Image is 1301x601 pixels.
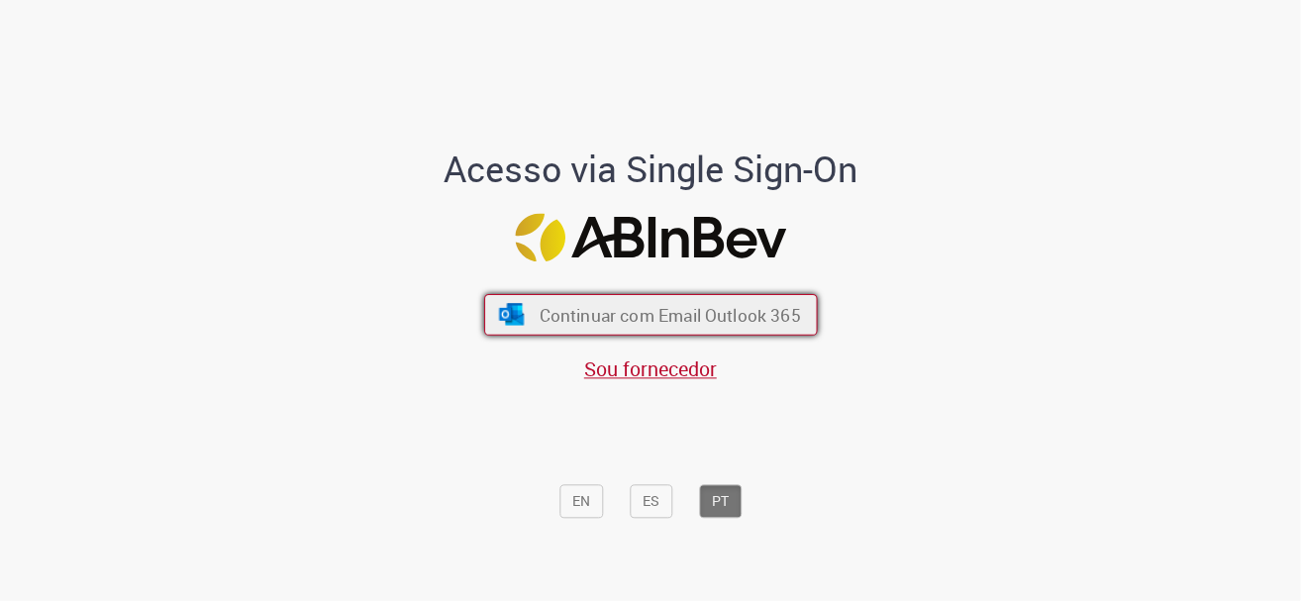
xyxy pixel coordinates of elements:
button: EN [559,485,603,519]
button: ES [630,485,672,519]
button: ícone Azure/Microsoft 360 Continuar com Email Outlook 365 [484,294,818,336]
span: Continuar com Email Outlook 365 [539,304,800,327]
a: Sou fornecedor [584,356,717,383]
img: Logo ABInBev [515,214,786,262]
img: ícone Azure/Microsoft 360 [497,304,526,326]
button: PT [699,485,742,519]
h1: Acesso via Single Sign-On [376,150,926,190]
